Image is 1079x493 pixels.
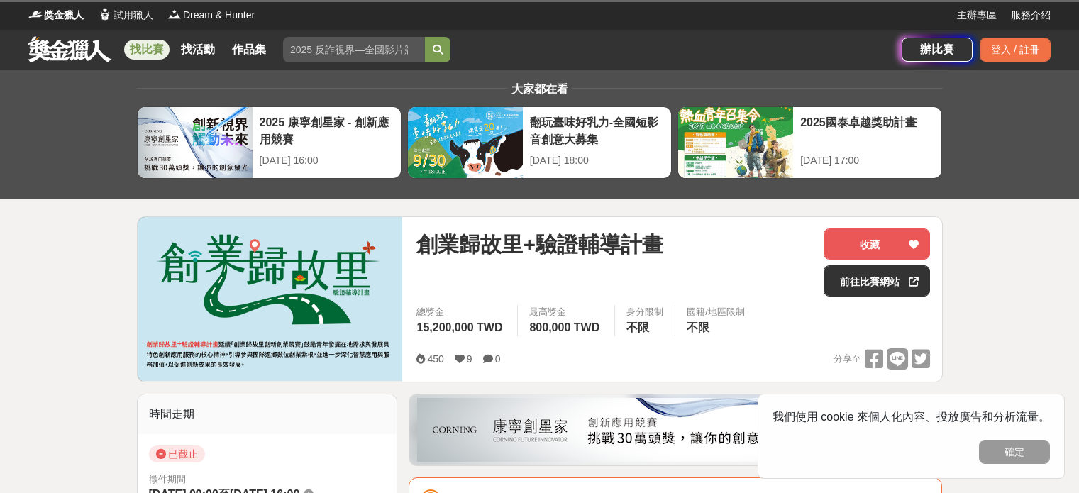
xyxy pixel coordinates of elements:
[626,321,649,333] span: 不限
[529,305,603,319] span: 最高獎金
[149,474,186,484] span: 徵件期間
[167,8,255,23] a: LogoDream & Hunter
[687,321,709,333] span: 不限
[677,106,942,179] a: 2025國泰卓越獎助計畫[DATE] 17:00
[98,8,153,23] a: Logo試用獵人
[800,153,934,168] div: [DATE] 17:00
[979,440,1050,464] button: 確定
[529,321,599,333] span: 800,000 TWD
[824,228,930,260] button: 收藏
[137,106,402,179] a: 2025 康寧創星家 - 創新應用競賽[DATE] 16:00
[626,305,663,319] div: 身分限制
[175,40,221,60] a: 找活動
[28,7,43,21] img: Logo
[283,37,425,62] input: 2025 反詐視界—全國影片競賽
[824,265,930,297] a: 前往比賽網站
[28,8,84,23] a: Logo獎金獵人
[260,114,394,146] div: 2025 康寧創星家 - 創新應用競賽
[773,411,1050,423] span: 我們使用 cookie 來個人化內容、投放廣告和分析流量。
[467,353,472,365] span: 9
[902,38,973,62] a: 辦比賽
[800,114,934,146] div: 2025國泰卓越獎助計畫
[114,8,153,23] span: 試用獵人
[416,228,663,260] span: 創業歸故里+驗證輔導計畫
[495,353,501,365] span: 0
[416,305,506,319] span: 總獎金
[687,305,745,319] div: 國籍/地區限制
[226,40,272,60] a: 作品集
[149,445,205,462] span: 已截止
[44,8,84,23] span: 獎金獵人
[138,217,403,381] img: Cover Image
[167,7,182,21] img: Logo
[834,348,861,370] span: 分享至
[980,38,1051,62] div: 登入 / 註冊
[427,353,443,365] span: 450
[530,153,664,168] div: [DATE] 18:00
[260,153,394,168] div: [DATE] 16:00
[417,398,934,462] img: be6ed63e-7b41-4cb8-917a-a53bd949b1b4.png
[98,7,112,21] img: Logo
[407,106,672,179] a: 翻玩臺味好乳力-全國短影音創意大募集[DATE] 18:00
[1011,8,1051,23] a: 服務介紹
[138,394,397,434] div: 時間走期
[183,8,255,23] span: Dream & Hunter
[530,114,664,146] div: 翻玩臺味好乳力-全國短影音創意大募集
[416,321,502,333] span: 15,200,000 TWD
[957,8,997,23] a: 主辦專區
[508,83,572,95] span: 大家都在看
[124,40,170,60] a: 找比賽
